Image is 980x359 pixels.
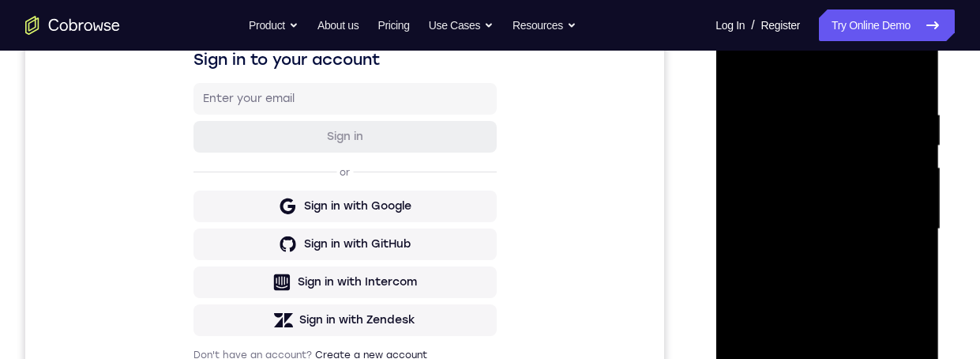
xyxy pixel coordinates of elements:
button: Sign in [168,181,471,213]
h1: Sign in to your account [168,108,471,130]
div: Sign in with Intercom [272,334,392,350]
a: Register [761,9,800,41]
div: Sign in with GitHub [279,297,385,312]
span: / [751,16,754,35]
button: Resources [513,9,576,41]
button: Use Cases [429,9,494,41]
button: Sign in with Google [168,251,471,282]
button: Product [249,9,299,41]
a: About us [317,9,359,41]
a: Log In [715,9,745,41]
p: or [311,226,328,239]
div: Sign in with Google [279,259,386,274]
a: Go to the home page [25,16,120,35]
input: Enter your email [178,151,462,167]
button: Sign in with Intercom [168,327,471,358]
a: Pricing [377,9,409,41]
button: Sign in with GitHub [168,289,471,320]
a: Try Online Demo [819,9,955,41]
